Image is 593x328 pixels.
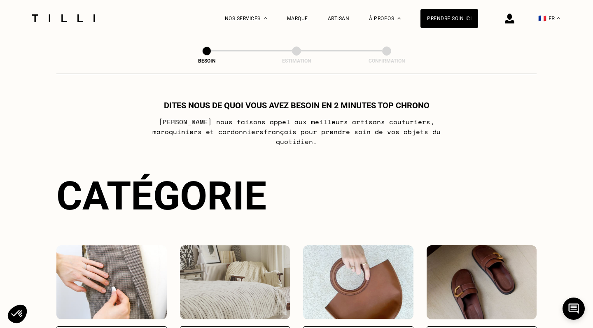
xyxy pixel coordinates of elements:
img: menu déroulant [557,17,560,19]
img: Intérieur [180,245,290,319]
img: Logo du service de couturière Tilli [29,14,98,22]
p: [PERSON_NAME] nous faisons appel aux meilleurs artisans couturiers , maroquiniers et cordonniers ... [133,117,460,147]
img: Chaussures [427,245,537,319]
div: Confirmation [346,58,428,64]
a: Prendre soin ici [420,9,478,28]
img: Menu déroulant à propos [397,17,401,19]
div: Catégorie [56,173,537,219]
img: Accessoires [303,245,413,319]
a: Artisan [328,16,350,21]
img: Vêtements [56,245,167,319]
a: Marque [287,16,308,21]
div: Besoin [166,58,248,64]
h1: Dites nous de quoi vous avez besoin en 2 minutes top chrono [164,100,430,110]
div: Estimation [255,58,338,64]
span: 🇫🇷 [538,14,546,22]
img: icône connexion [505,14,514,23]
img: Menu déroulant [264,17,267,19]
